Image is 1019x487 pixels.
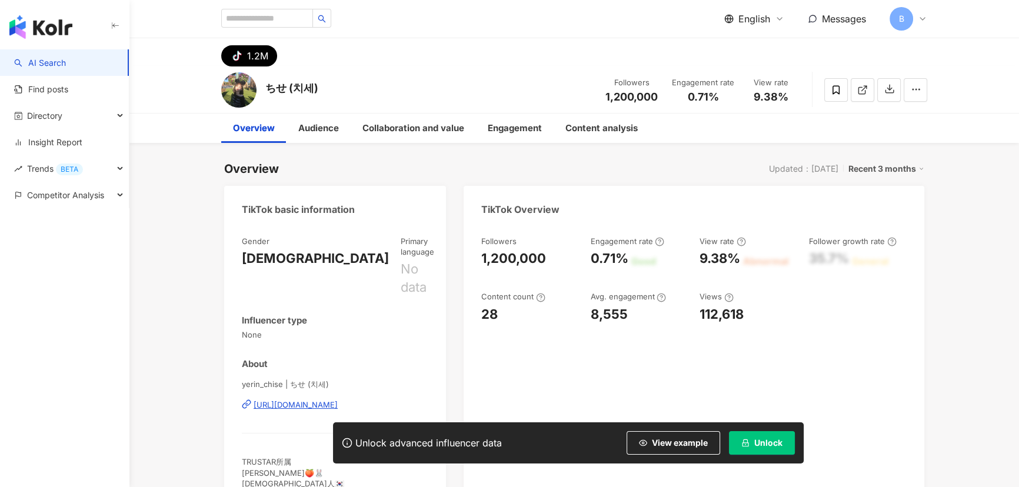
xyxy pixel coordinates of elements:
div: Engagement [488,121,542,135]
div: View rate [748,77,793,89]
div: Overview [233,121,275,135]
div: BETA [56,164,83,175]
div: About [242,358,268,370]
div: 0.71% [590,249,628,268]
div: Influencer type [242,314,307,326]
img: logo [9,15,72,39]
div: Followers [605,77,658,89]
div: Content analysis [565,121,638,135]
div: [DEMOGRAPHIC_DATA] [242,249,389,268]
span: rise [14,165,22,173]
span: None [242,329,428,340]
span: B [899,12,904,25]
span: Trends [27,155,83,182]
div: No data [401,260,434,296]
div: Overview [224,161,279,177]
div: Audience [298,121,339,135]
div: 28 [481,305,498,323]
div: Collaboration and value [362,121,464,135]
div: Follower growth rate [809,236,897,246]
a: Insight Report [14,136,82,148]
div: Unlock advanced influencer data [355,437,502,449]
img: KOL Avatar [221,72,257,108]
span: lock [741,439,750,447]
span: search [318,15,326,23]
button: Unlock [729,431,795,455]
div: 8,555 [590,305,627,323]
a: Find posts [14,84,68,95]
div: TikTok basic information [242,203,355,216]
span: View example [652,438,708,448]
span: Directory [27,102,62,129]
span: English [738,12,770,25]
button: 1.2M [221,45,277,66]
div: Engagement rate [590,236,664,246]
div: Engagement rate [672,77,734,89]
div: Recent 3 months [848,161,924,176]
div: 9.38% [700,249,740,268]
div: Followers [481,236,517,246]
div: Views [700,291,734,302]
span: 0.71% [688,91,719,103]
div: [URL][DOMAIN_NAME] [254,399,338,410]
div: 1.2M [247,48,268,64]
div: Avg. engagement [590,291,666,302]
div: 112,618 [700,305,744,323]
div: ちせ (치세) [265,81,318,95]
div: Content count [481,291,545,302]
div: Gender [242,236,269,246]
div: TikTok Overview [481,203,560,216]
a: searchAI Search [14,57,66,69]
div: View rate [700,236,746,246]
button: View example [627,431,720,455]
span: Messages [822,13,866,25]
span: 1,200,000 [605,91,658,103]
span: 9.38% [754,91,788,103]
a: [URL][DOMAIN_NAME] [242,399,428,410]
span: Unlock [754,438,782,448]
span: Competitor Analysis [27,182,104,208]
span: yerin_chise | ちせ (치세) [242,379,428,389]
div: 1,200,000 [481,249,546,268]
div: Updated：[DATE] [769,164,838,174]
div: Primary language [401,236,434,257]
